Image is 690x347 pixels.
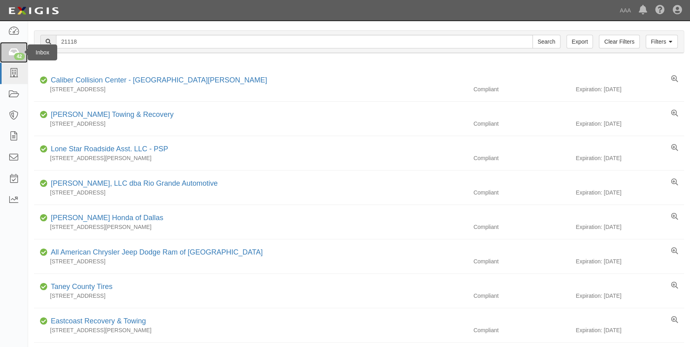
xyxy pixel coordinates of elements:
[467,120,576,128] div: Compliant
[576,257,684,265] div: Expiration: [DATE]
[576,154,684,162] div: Expiration: [DATE]
[532,35,560,48] input: Search
[48,247,263,258] div: All American Chrysler Jeep Dodge Ram of Odessa
[40,250,48,255] i: Compliant
[576,223,684,231] div: Expiration: [DATE]
[599,35,639,48] a: Clear Filters
[28,44,57,60] div: Inbox
[34,189,467,197] div: [STREET_ADDRESS]
[51,179,218,187] a: [PERSON_NAME], LLC dba Rio Grande Automotive
[40,146,48,152] i: Compliant
[467,85,576,93] div: Compliant
[40,112,48,118] i: Compliant
[566,35,593,48] a: Export
[467,189,576,197] div: Compliant
[40,319,48,324] i: Compliant
[34,292,467,300] div: [STREET_ADDRESS]
[616,2,635,18] a: AAA
[40,181,48,187] i: Compliant
[48,213,163,223] div: John Eagle Honda of Dallas
[48,179,218,189] div: Jett, LLC dba Rio Grande Automotive
[48,282,112,292] div: Taney County Tires
[48,144,168,154] div: Lone Star Roadside Asst. LLC - PSP
[576,85,684,93] div: Expiration: [DATE]
[467,154,576,162] div: Compliant
[655,6,665,15] i: Help Center - Complianz
[34,257,467,265] div: [STREET_ADDRESS]
[34,154,467,162] div: [STREET_ADDRESS][PERSON_NAME]
[671,316,678,324] a: View results summary
[51,214,163,222] a: [PERSON_NAME] Honda of Dallas
[51,110,174,118] a: [PERSON_NAME] Towing & Recovery
[467,257,576,265] div: Compliant
[576,120,684,128] div: Expiration: [DATE]
[576,326,684,334] div: Expiration: [DATE]
[48,316,146,327] div: Eastcoast Recovery & Towing
[48,75,267,86] div: Caliber Collision Center - Santa Monica - Pico Blvd
[467,292,576,300] div: Compliant
[671,213,678,221] a: View results summary
[467,223,576,231] div: Compliant
[48,110,174,120] div: Bellan Towing & Recovery
[51,283,112,291] a: Taney County Tires
[671,75,678,83] a: View results summary
[34,223,467,231] div: [STREET_ADDRESS][PERSON_NAME]
[51,145,168,153] a: Lone Star Roadside Asst. LLC - PSP
[671,110,678,118] a: View results summary
[576,189,684,197] div: Expiration: [DATE]
[40,78,48,83] i: Compliant
[40,215,48,221] i: Compliant
[646,35,678,48] a: Filters
[34,85,467,93] div: [STREET_ADDRESS]
[671,179,678,187] a: View results summary
[671,282,678,290] a: View results summary
[576,292,684,300] div: Expiration: [DATE]
[467,326,576,334] div: Compliant
[40,284,48,290] i: Compliant
[6,4,61,18] img: logo-5460c22ac91f19d4615b14bd174203de0afe785f0fc80cf4dbbc73dc1793850b.png
[34,326,467,334] div: [STREET_ADDRESS][PERSON_NAME]
[14,53,25,60] div: 42
[51,317,146,325] a: Eastcoast Recovery & Towing
[51,248,263,256] a: All American Chrysler Jeep Dodge Ram of [GEOGRAPHIC_DATA]
[56,35,533,48] input: Search
[34,120,467,128] div: [STREET_ADDRESS]
[51,76,267,84] a: Caliber Collision Center - [GEOGRAPHIC_DATA][PERSON_NAME]
[671,144,678,152] a: View results summary
[671,247,678,255] a: View results summary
